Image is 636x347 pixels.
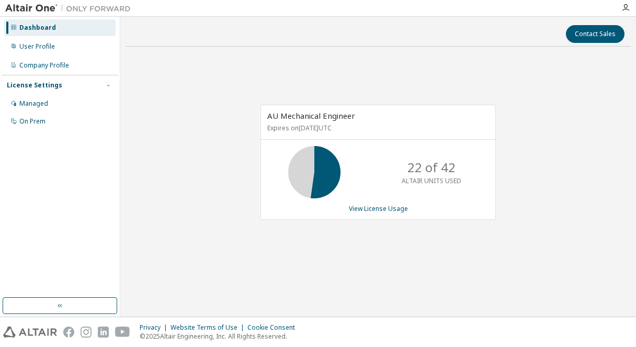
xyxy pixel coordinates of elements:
[19,24,56,32] div: Dashboard
[19,42,55,51] div: User Profile
[19,117,46,126] div: On Prem
[7,81,62,89] div: License Settings
[349,204,408,213] a: View License Usage
[566,25,624,43] button: Contact Sales
[140,332,301,341] p: © 2025 Altair Engineering, Inc. All Rights Reserved.
[98,327,109,338] img: linkedin.svg
[115,327,130,338] img: youtube.svg
[3,327,57,338] img: altair_logo.svg
[81,327,92,338] img: instagram.svg
[267,124,486,132] p: Expires on [DATE] UTC
[19,61,69,70] div: Company Profile
[5,3,136,14] img: Altair One
[63,327,74,338] img: facebook.svg
[19,99,48,108] div: Managed
[407,159,456,176] p: 22 of 42
[402,176,461,185] p: ALTAIR UNITS USED
[267,110,355,121] span: AU Mechanical Engineer
[140,323,171,332] div: Privacy
[171,323,247,332] div: Website Terms of Use
[247,323,301,332] div: Cookie Consent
